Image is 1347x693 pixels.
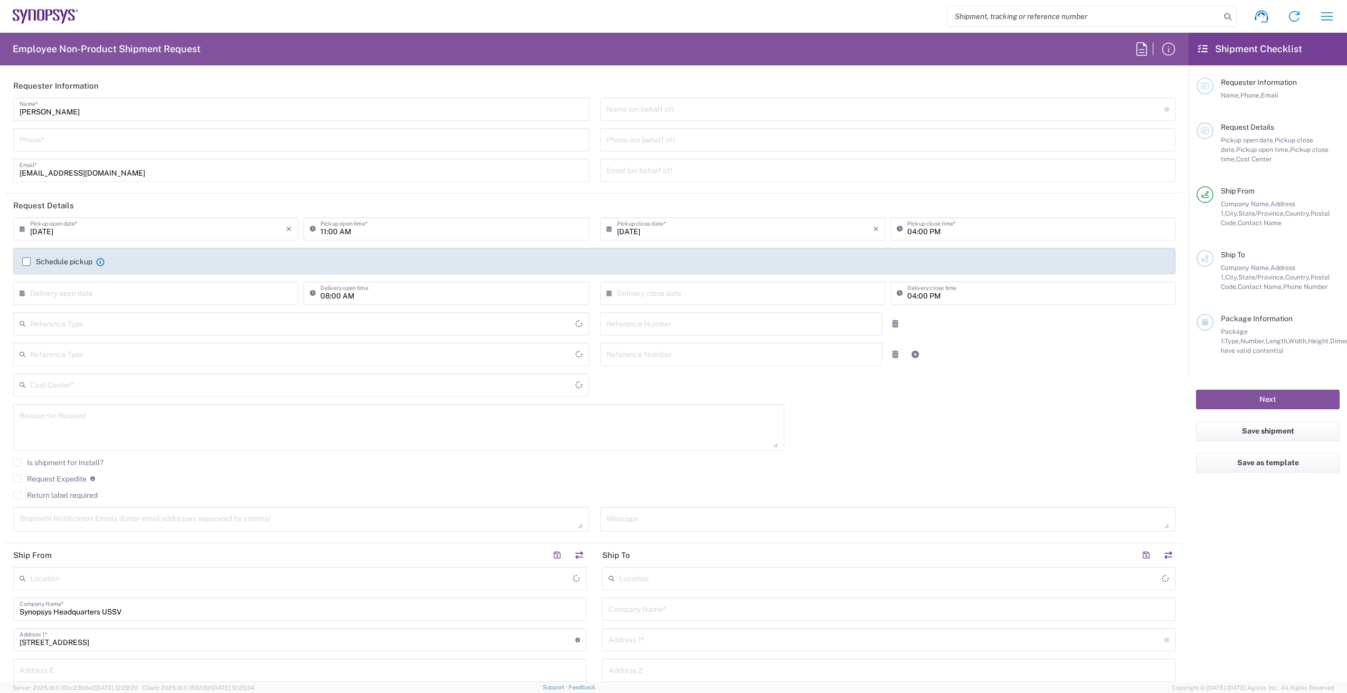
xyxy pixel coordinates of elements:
label: Return label required [13,491,98,499]
a: Remove Reference [888,316,903,331]
span: Requester Information [1221,78,1297,86]
span: City, [1225,209,1238,217]
span: State/Province, [1238,273,1285,281]
h2: Ship From [13,550,52,561]
button: Save shipment [1196,421,1340,441]
h2: Requester Information [13,81,99,91]
span: City, [1225,273,1238,281]
span: Width, [1288,337,1308,345]
span: Package Information [1221,314,1293,323]
span: Company Name, [1221,264,1270,272]
span: Number, [1240,337,1266,345]
span: Country, [1285,209,1311,217]
span: Company Name, [1221,200,1270,208]
span: Request Details [1221,123,1274,131]
span: Contact Name, [1238,283,1283,291]
a: Feedback [568,684,595,690]
span: Client: 2025.16.0-1592391 [143,685,254,691]
span: State/Province, [1238,209,1285,217]
span: Type, [1225,337,1240,345]
span: Ship From [1221,187,1255,195]
span: Pickup open time, [1236,146,1290,153]
span: Pickup open date, [1221,136,1275,144]
h2: Employee Non-Product Shipment Request [13,43,201,55]
span: Length, [1266,337,1288,345]
span: [DATE] 12:29:29 [95,685,138,691]
button: Next [1196,390,1340,409]
input: Shipment, tracking or reference number [947,6,1220,26]
span: Server: 2025.16.0-1ffcc23b9e2 [13,685,138,691]
span: Copyright © [DATE]-[DATE] Agistix Inc., All Rights Reserved [1172,683,1334,692]
span: Height, [1308,337,1330,345]
span: Cost Center [1236,155,1272,163]
span: [DATE] 12:25:34 [212,685,254,691]
a: Add Reference [908,347,923,362]
button: Save as template [1196,453,1340,473]
a: Remove Reference [888,347,903,362]
span: Name, [1221,91,1240,99]
a: Support [543,684,569,690]
span: Contact Name [1238,219,1282,227]
h2: Ship To [602,550,630,561]
h2: Shipment Checklist [1198,43,1302,55]
span: Ship To [1221,251,1245,259]
span: Country, [1285,273,1311,281]
span: Email [1261,91,1278,99]
label: Is shipment for Install? [13,458,103,467]
i: × [286,220,292,237]
span: Package 1: [1221,328,1248,345]
label: Request Expedite [13,475,87,483]
span: Phone Number [1283,283,1328,291]
h2: Request Details [13,200,74,211]
label: Schedule pickup [22,257,92,266]
i: × [873,220,879,237]
span: Phone, [1240,91,1261,99]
